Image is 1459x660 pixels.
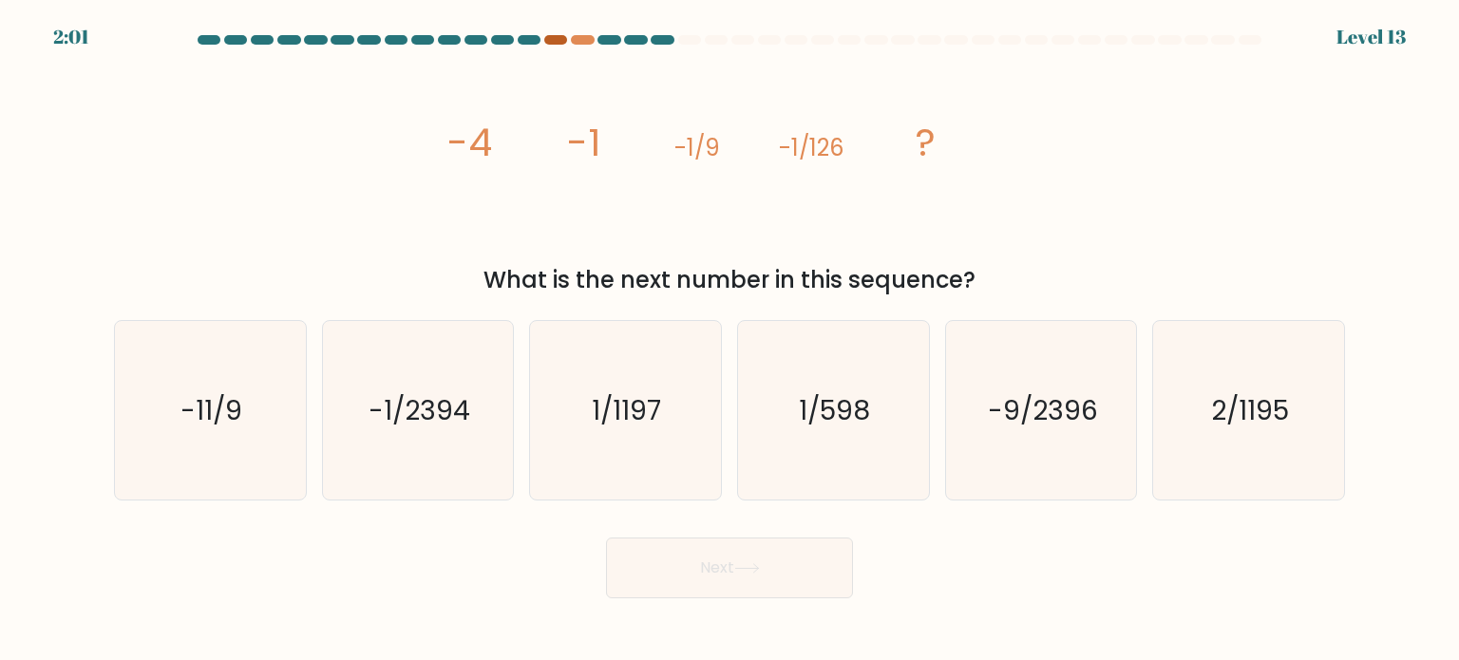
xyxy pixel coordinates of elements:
[53,23,89,51] div: 2:01
[369,390,470,428] text: -1/2394
[916,116,936,169] tspan: ?
[1336,23,1406,51] div: Level 13
[567,116,600,169] tspan: -1
[181,390,243,428] text: -11/9
[606,537,853,598] button: Next
[593,390,662,428] text: 1/1197
[800,390,871,428] text: 1/598
[779,132,843,163] tspan: -1/126
[125,263,1334,297] div: What is the next number in this sequence?
[674,132,720,163] tspan: -1/9
[988,390,1098,428] text: -9/2396
[1211,390,1289,428] text: 2/1195
[447,116,492,169] tspan: -4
